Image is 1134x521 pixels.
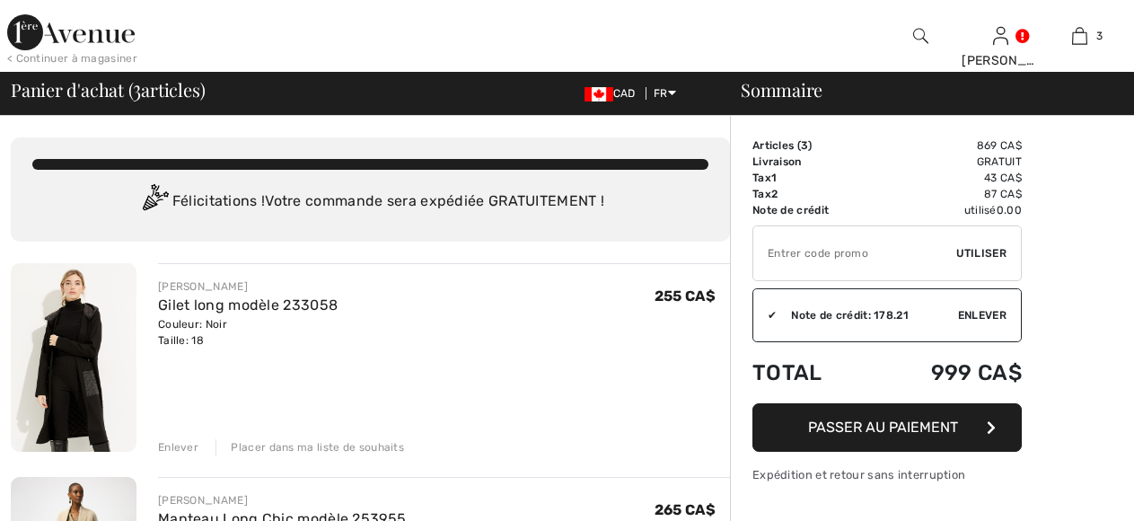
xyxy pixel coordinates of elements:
[719,81,1123,99] div: Sommaire
[752,137,875,154] td: Articles ( )
[956,245,1007,261] span: Utiliser
[136,184,172,220] img: Congratulation2.svg
[808,419,958,436] span: Passer au paiement
[7,50,137,66] div: < Continuer à magasiner
[1096,28,1103,44] span: 3
[777,307,958,323] div: Note de crédit: 178.21
[215,439,404,455] div: Placer dans ma liste de souhaits
[752,186,875,202] td: Tax2
[752,170,875,186] td: Tax1
[655,501,716,518] span: 265 CA$
[1072,25,1087,47] img: Mon panier
[158,492,406,508] div: [PERSON_NAME]
[875,170,1022,186] td: 43 CA$
[655,287,716,305] span: 255 CA$
[993,25,1008,47] img: Mes infos
[913,25,928,47] img: recherche
[752,202,875,218] td: Note de crédit
[11,263,136,452] img: Gilet long modèle 233058
[752,466,1022,483] div: Expédition et retour sans interruption
[158,439,198,455] div: Enlever
[875,137,1022,154] td: 869 CA$
[752,342,875,403] td: Total
[958,307,1007,323] span: Enlever
[962,51,1039,70] div: [PERSON_NAME]
[158,296,338,313] a: Gilet long modèle 233058
[875,202,1022,218] td: utilisé
[875,154,1022,170] td: Gratuit
[753,226,956,280] input: Code promo
[875,186,1022,202] td: 87 CA$
[585,87,613,102] img: Canadian Dollar
[801,139,808,152] span: 3
[11,81,205,99] span: Panier d'achat ( articles)
[32,184,708,220] div: Félicitations ! Votre commande sera expédiée GRATUITEMENT !
[1042,25,1119,47] a: 3
[7,14,135,50] img: 1ère Avenue
[752,154,875,170] td: Livraison
[997,204,1022,216] span: 0.00
[133,76,141,100] span: 3
[654,87,676,100] span: FR
[585,87,643,100] span: CAD
[753,307,777,323] div: ✔
[993,27,1008,44] a: Se connecter
[752,403,1022,452] button: Passer au paiement
[158,278,338,295] div: [PERSON_NAME]
[875,342,1022,403] td: 999 CA$
[158,316,338,349] div: Couleur: Noir Taille: 18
